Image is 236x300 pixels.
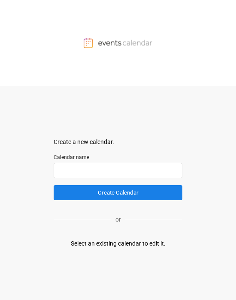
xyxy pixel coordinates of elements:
button: Create Calendar [54,185,182,200]
img: Events Calendar [84,38,152,48]
label: Calendar name [54,153,182,161]
div: Create a new calendar. [54,138,182,147]
div: Select an existing calendar to edit it. [71,239,166,248]
p: or [111,215,125,224]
